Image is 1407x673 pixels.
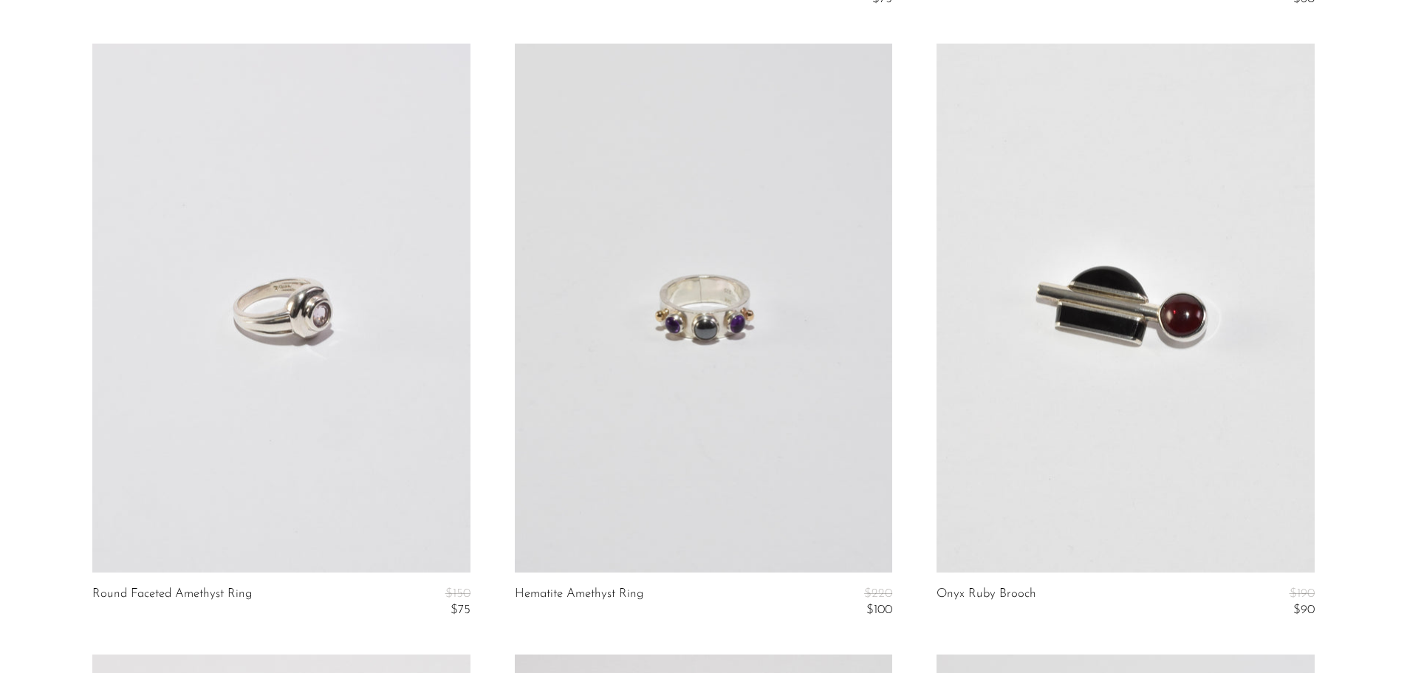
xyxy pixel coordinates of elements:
[515,587,643,618] a: Hematite Amethyst Ring
[864,587,892,600] span: $220
[1293,604,1315,616] span: $90
[866,604,892,616] span: $100
[451,604,470,616] span: $75
[445,587,470,600] span: $150
[937,587,1036,618] a: Onyx Ruby Brooch
[1290,587,1315,600] span: $190
[92,587,252,618] a: Round Faceted Amethyst Ring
